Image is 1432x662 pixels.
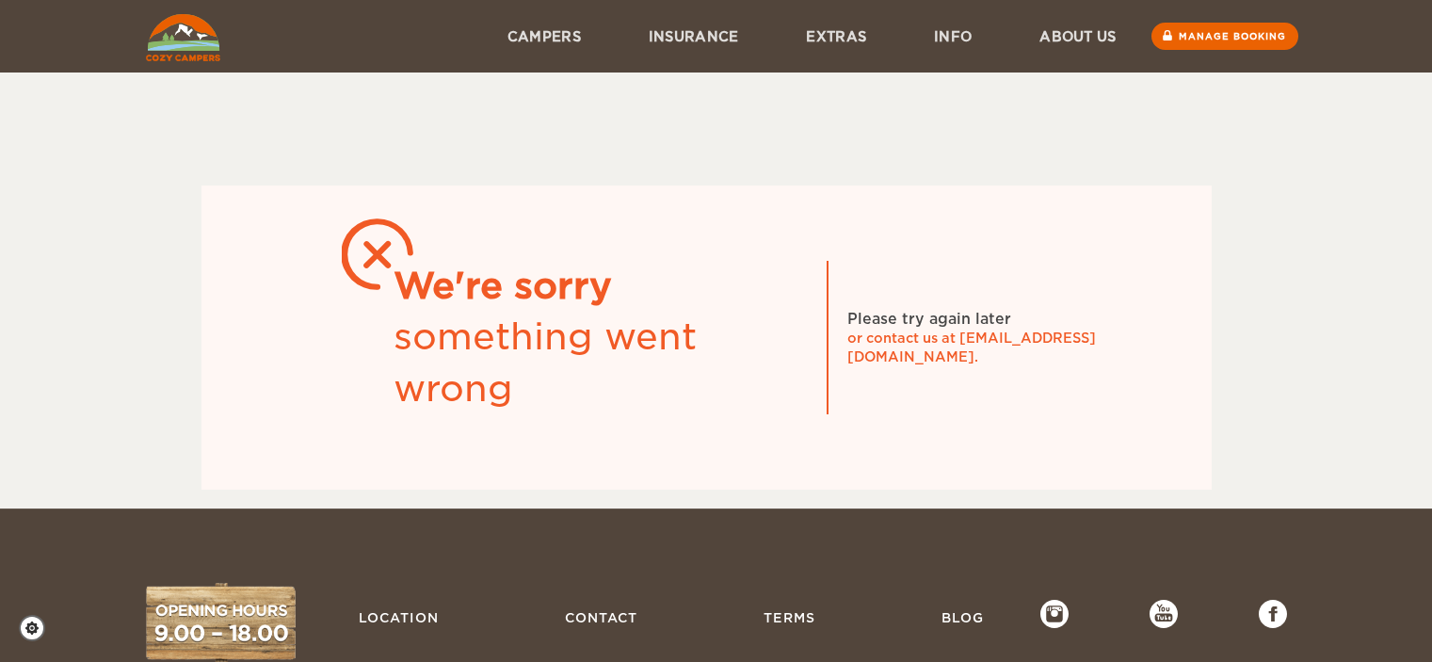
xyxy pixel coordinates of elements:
div: something went wrong [394,312,808,414]
div: or contact us at [EMAIL_ADDRESS][DOMAIN_NAME]. [847,329,1130,366]
a: Contact [555,600,647,636]
a: Blog [932,600,993,636]
img: Cozy Campers [146,14,220,61]
div: Please try again later [847,309,1011,330]
a: Terms [754,600,825,636]
a: Location [349,600,448,636]
div: We're sorry [394,261,808,312]
a: Cookie settings [19,615,57,641]
a: Manage booking [1151,23,1298,50]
